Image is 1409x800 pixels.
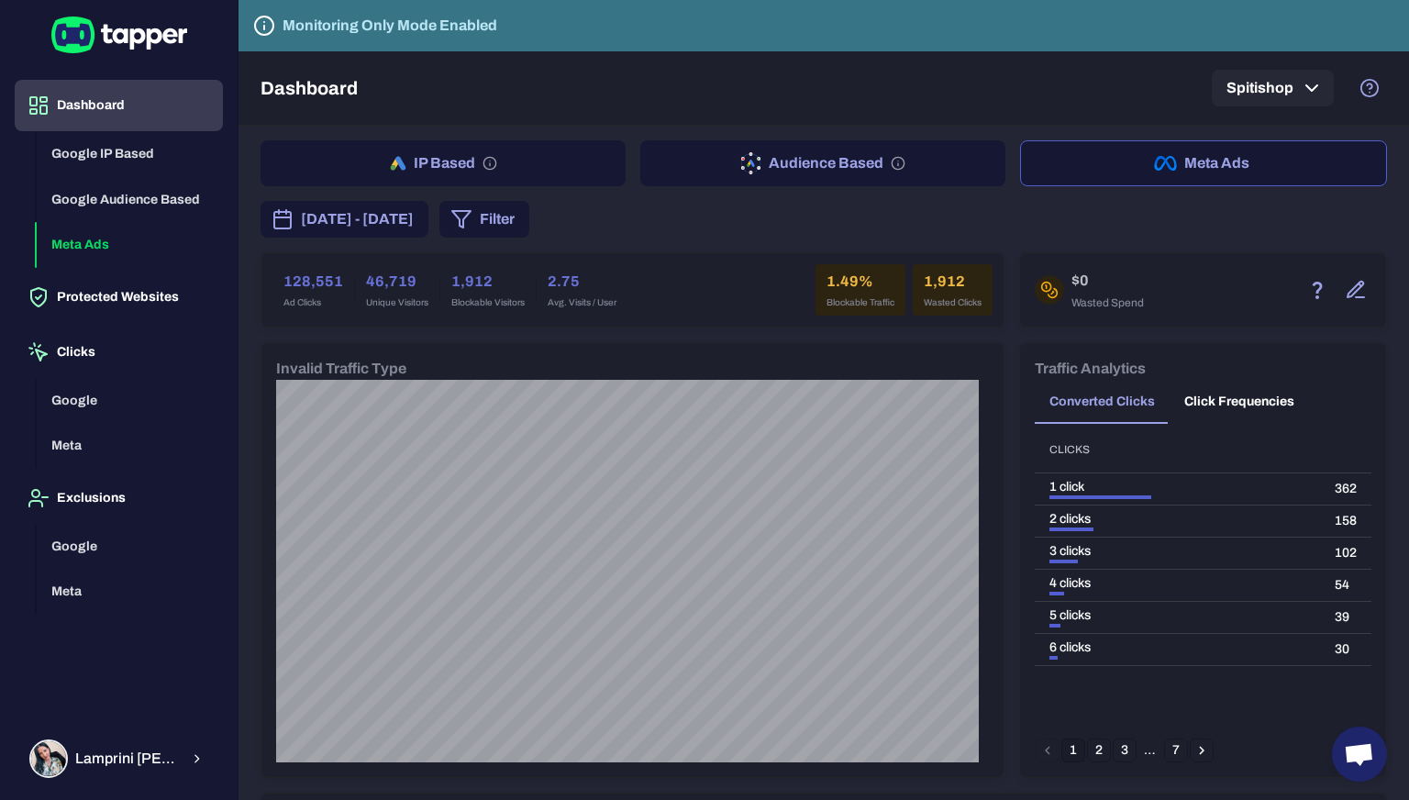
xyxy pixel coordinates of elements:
button: Google [37,524,223,570]
button: Google IP Based [37,131,223,177]
button: page 1 [1061,739,1085,762]
span: Wasted Clicks [924,296,982,309]
div: 3 clicks [1049,543,1305,560]
span: Avg. Visits / User [548,296,616,309]
button: Spitishop [1212,70,1334,106]
span: Lamprini [PERSON_NAME] [75,750,179,768]
div: Ανοιχτή συνομιλία [1332,727,1387,782]
button: Go to page 3 [1113,739,1137,762]
div: … [1138,742,1162,759]
svg: IP based: Search, Display, and Shopping. [483,156,497,171]
button: Exclusions [15,472,223,524]
span: Blockable Visitors [451,296,525,309]
h6: $0 [1071,270,1144,292]
div: 4 clicks [1049,575,1305,592]
a: Protected Websites [15,288,223,304]
td: 362 [1320,472,1371,505]
h6: 46,719 [366,271,428,293]
a: Google [37,537,223,552]
th: Clicks [1035,428,1320,472]
button: Dashboard [15,80,223,131]
button: Meta [37,423,223,469]
a: Google Audience Based [37,190,223,206]
button: Meta Ads [1020,140,1387,186]
span: Blockable Traffic [827,296,894,309]
button: Converted Clicks [1035,380,1170,424]
h5: Dashboard [261,77,358,99]
h6: Traffic Analytics [1035,358,1146,380]
h6: 1,912 [924,271,982,293]
button: Google Audience Based [37,177,223,223]
svg: Audience based: Search, Display, Shopping, Video Performance Max, Demand Generation [891,156,905,171]
button: Lamprini ReppaLamprini [PERSON_NAME] [15,732,223,785]
button: Go to page 2 [1087,739,1111,762]
h6: Monitoring Only Mode Enabled [283,15,497,37]
a: Dashboard [15,96,223,112]
h6: 1,912 [451,271,525,293]
button: [DATE] - [DATE] [261,201,428,238]
svg: Tapper is not blocking any fraudulent activity for this domain [253,15,275,37]
button: Meta Ads [37,222,223,268]
td: 39 [1320,601,1371,633]
a: Exclusions [15,489,223,505]
nav: pagination navigation [1035,739,1215,762]
button: Audience Based [640,140,1005,186]
h6: 2.75 [548,271,616,293]
h6: 1.49% [827,271,894,293]
a: Clicks [15,343,223,359]
div: 2 clicks [1049,511,1305,528]
h6: Invalid Traffic Type [276,358,406,380]
span: Wasted Spend [1071,295,1144,310]
div: 5 clicks [1049,607,1305,624]
a: Google [37,391,223,406]
button: Meta [37,569,223,615]
button: Filter [439,201,529,238]
a: Meta [37,583,223,598]
button: Go to next page [1190,739,1214,762]
span: [DATE] - [DATE] [301,208,414,230]
a: Meta Ads [37,236,223,251]
button: Protected Websites [15,272,223,323]
div: 1 click [1049,479,1305,495]
button: Clicks [15,327,223,378]
td: 158 [1320,505,1371,537]
td: 30 [1320,633,1371,665]
button: Click Frequencies [1170,380,1309,424]
div: 6 clicks [1049,639,1305,656]
td: 54 [1320,569,1371,601]
span: Unique Visitors [366,296,428,309]
button: Estimation based on the quantity of invalid click x cost-per-click. [1302,274,1333,306]
td: 102 [1320,537,1371,569]
img: Lamprini Reppa [31,741,66,776]
h6: 128,551 [283,271,343,293]
span: Ad Clicks [283,296,343,309]
a: Google IP Based [37,145,223,161]
button: Go to page 7 [1164,739,1188,762]
button: Google [37,378,223,424]
a: Meta [37,437,223,452]
button: IP Based [261,140,626,186]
